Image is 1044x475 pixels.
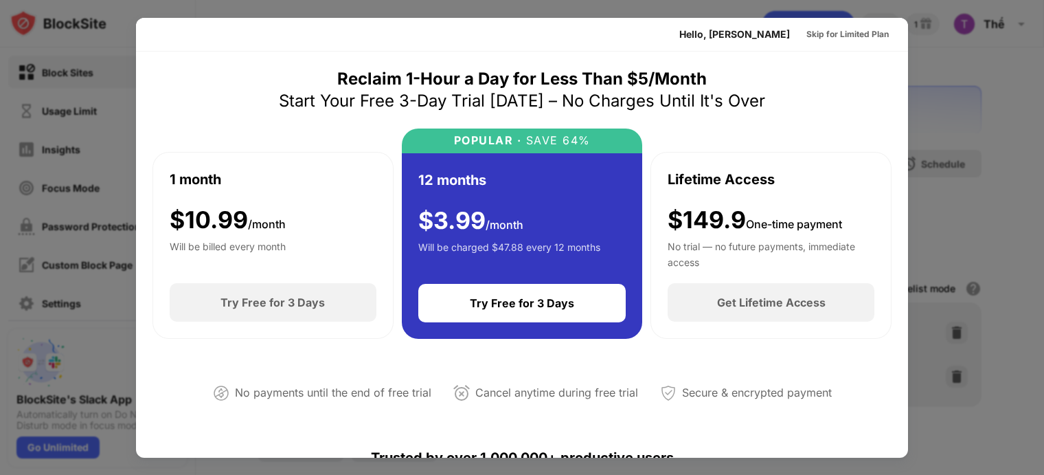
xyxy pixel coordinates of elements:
[475,383,638,403] div: Cancel anytime during free trial
[746,217,842,231] span: One-time payment
[668,169,775,190] div: Lifetime Access
[418,240,600,267] div: Will be charged $47.88 every 12 months
[170,239,286,267] div: Will be billed every month
[660,385,677,401] img: secured-payment
[679,29,790,40] div: Hello, [PERSON_NAME]
[418,207,523,235] div: $ 3.99
[220,296,325,309] div: Try Free for 3 Days
[453,385,470,401] img: cancel-anytime
[668,206,842,234] div: $149.9
[170,206,286,234] div: $ 10.99
[454,134,522,147] div: POPULAR ·
[235,383,431,403] div: No payments until the end of free trial
[717,296,826,309] div: Get Lifetime Access
[682,383,832,403] div: Secure & encrypted payment
[170,169,221,190] div: 1 month
[213,385,229,401] img: not-paying
[279,90,765,112] div: Start Your Free 3-Day Trial [DATE] – No Charges Until It's Over
[470,296,574,310] div: Try Free for 3 Days
[521,134,591,147] div: SAVE 64%
[418,170,486,190] div: 12 months
[806,27,889,41] div: Skip for Limited Plan
[668,239,874,267] div: No trial — no future payments, immediate access
[248,217,286,231] span: /month
[486,218,523,232] span: /month
[337,68,707,90] div: Reclaim 1-Hour a Day for Less Than $5/Month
